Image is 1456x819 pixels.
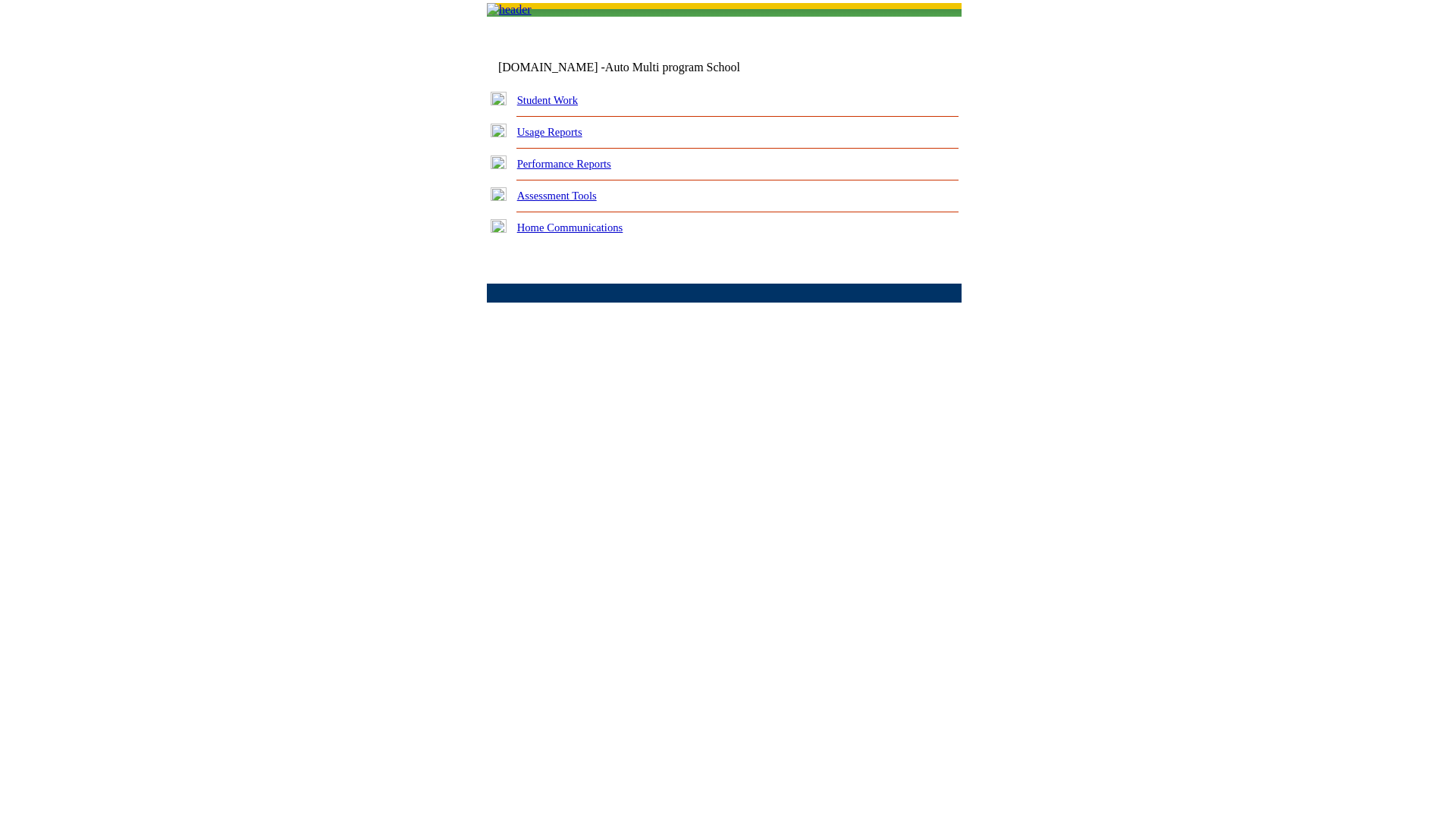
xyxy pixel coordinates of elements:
[517,158,611,170] a: Performance Reports
[605,61,740,74] nobr: Auto Multi program School
[491,187,507,201] img: plus.gif
[517,94,578,106] a: Student Work
[517,221,623,234] a: Home Communications
[487,3,532,17] img: header
[491,124,507,137] img: plus.gif
[491,92,507,105] img: plus.gif
[517,190,597,202] a: Assessment Tools
[517,126,582,138] a: Usage Reports
[491,155,507,169] img: plus.gif
[491,219,507,233] img: plus.gif
[498,61,777,74] td: [DOMAIN_NAME] -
